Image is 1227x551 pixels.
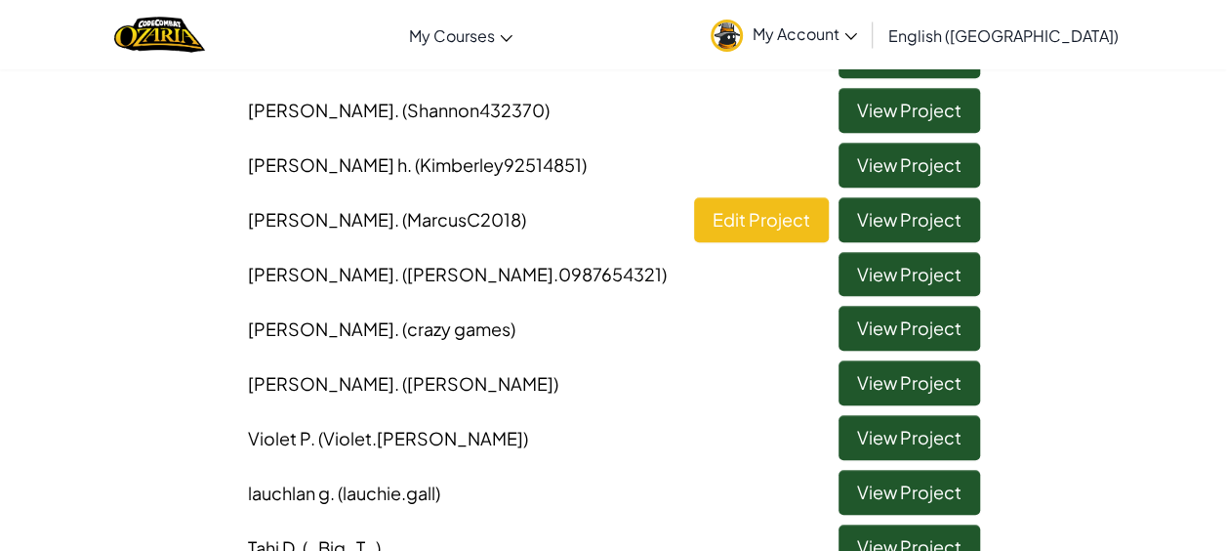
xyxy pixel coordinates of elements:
span: . ([PERSON_NAME]) [394,372,558,395]
span: Violet P [248,427,528,449]
span: My Courses [409,25,495,46]
span: English ([GEOGRAPHIC_DATA]) [888,25,1118,46]
span: lauchlan g [248,482,440,504]
a: View Project [838,252,980,297]
img: avatar [711,20,743,52]
img: Home [114,15,205,55]
span: [PERSON_NAME] [248,208,526,231]
a: View Project [838,88,980,133]
a: Edit Project [694,197,829,242]
span: . (Shannon432370) [394,99,550,121]
a: View Project [838,415,980,460]
span: My Account [753,23,857,44]
a: Ozaria by CodeCombat logo [114,15,205,55]
a: View Project [838,306,980,351]
span: [PERSON_NAME] [248,263,667,285]
span: . (Kimberley92514851) [407,153,587,176]
a: My Account [701,4,867,65]
a: View Project [838,197,980,242]
span: [PERSON_NAME] [248,318,515,340]
span: . (MarcusC2018) [394,208,526,231]
span: . (Violet.[PERSON_NAME]) [310,427,528,449]
a: View Project [838,470,980,515]
a: View Project [838,143,980,188]
span: [PERSON_NAME] [248,372,558,395]
a: My Courses [399,9,522,62]
span: . (lauchie.gall) [330,482,440,504]
span: . ([PERSON_NAME].0987654321) [394,263,667,285]
span: [PERSON_NAME] [248,99,550,121]
a: English ([GEOGRAPHIC_DATA]) [879,9,1127,62]
a: View Project [838,360,980,405]
span: . (crazy games) [394,318,515,340]
span: [PERSON_NAME] h [248,153,587,176]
